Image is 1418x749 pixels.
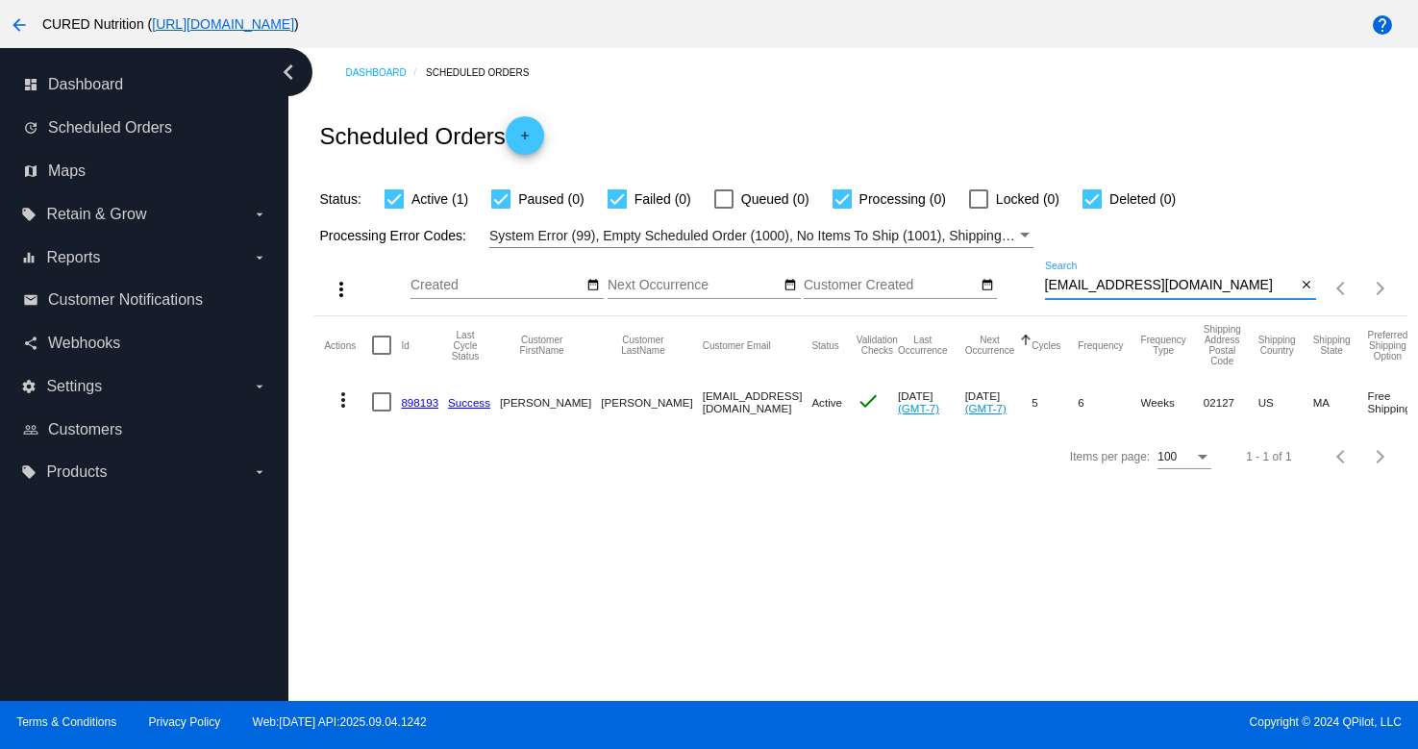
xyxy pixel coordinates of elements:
a: Success [448,396,490,409]
a: Privacy Policy [149,715,221,729]
button: Change sorting for Frequency [1078,339,1123,351]
mat-cell: 6 [1078,374,1140,430]
button: Change sorting for LastProcessingCycleId [448,330,483,362]
mat-header-cell: Validation Checks [857,316,898,374]
i: update [23,120,38,136]
mat-icon: help [1371,13,1394,37]
button: Clear [1296,276,1316,296]
button: Change sorting for FrequencyType [1141,335,1186,356]
input: Next Occurrence [608,278,781,293]
i: equalizer [21,250,37,265]
mat-cell: [DATE] [898,374,965,430]
span: Retain & Grow [46,206,146,223]
h2: Scheduled Orders [319,116,543,155]
mat-icon: arrow_back [8,13,31,37]
button: Change sorting for Status [811,339,838,351]
mat-cell: [PERSON_NAME] [601,374,702,430]
span: Reports [46,249,100,266]
button: Change sorting for CustomerLastName [601,335,684,356]
span: Processing (0) [859,187,946,211]
mat-icon: close [1300,278,1313,293]
i: arrow_drop_down [252,379,267,394]
span: Processing Error Codes: [319,228,466,243]
span: Queued (0) [741,187,809,211]
i: settings [21,379,37,394]
button: Change sorting for PreferredShippingOption [1368,330,1408,362]
button: Change sorting for NextOccurrenceUtc [965,335,1015,356]
i: arrow_drop_down [252,464,267,480]
input: Created [410,278,584,293]
mat-cell: MA [1313,374,1368,430]
mat-icon: more_vert [330,278,353,301]
button: Change sorting for ShippingCountry [1258,335,1296,356]
i: share [23,336,38,351]
span: 100 [1157,450,1177,463]
i: arrow_drop_down [252,250,267,265]
mat-cell: Weeks [1141,374,1204,430]
a: dashboard Dashboard [23,69,267,100]
a: map Maps [23,156,267,187]
mat-cell: US [1258,374,1313,430]
button: Change sorting for CustomerFirstName [500,335,584,356]
a: Web:[DATE] API:2025.09.04.1242 [253,715,427,729]
a: 898193 [401,396,438,409]
mat-cell: 5 [1032,374,1078,430]
mat-icon: date_range [586,278,600,293]
a: Scheduled Orders [426,58,546,87]
button: Change sorting for ShippingState [1313,335,1351,356]
a: Dashboard [345,58,426,87]
div: Items per page: [1070,450,1150,463]
mat-cell: [EMAIL_ADDRESS][DOMAIN_NAME] [703,374,812,430]
mat-icon: more_vert [332,388,355,412]
a: people_outline Customers [23,414,267,445]
a: [URL][DOMAIN_NAME] [152,16,294,32]
i: map [23,163,38,179]
input: Search [1045,278,1297,293]
button: Next page [1361,269,1400,308]
span: Status: [319,191,361,207]
mat-icon: check [857,389,880,412]
i: chevron_left [273,57,304,87]
i: email [23,292,38,308]
span: Copyright © 2024 QPilot, LLC [726,715,1402,729]
span: Active (1) [411,187,468,211]
mat-select: Filter by Processing Error Codes [489,224,1033,248]
input: Customer Created [804,278,977,293]
span: Deleted (0) [1109,187,1176,211]
span: Scheduled Orders [48,119,172,137]
i: arrow_drop_down [252,207,267,222]
button: Previous page [1323,437,1361,476]
button: Next page [1361,437,1400,476]
mat-select: Items per page: [1157,451,1211,464]
span: Failed (0) [634,187,691,211]
button: Change sorting for LastOccurrenceUtc [898,335,948,356]
mat-cell: 02127 [1204,374,1258,430]
span: Maps [48,162,86,180]
mat-header-cell: Actions [324,316,372,374]
button: Change sorting for ShippingPostcode [1204,324,1241,366]
a: share Webhooks [23,328,267,359]
span: Dashboard [48,76,123,93]
span: Customers [48,421,122,438]
i: local_offer [21,207,37,222]
mat-icon: date_range [784,278,797,293]
div: 1 - 1 of 1 [1246,450,1291,463]
i: dashboard [23,77,38,92]
i: people_outline [23,422,38,437]
button: Change sorting for CustomerEmail [703,339,771,351]
span: Active [811,396,842,409]
i: local_offer [21,464,37,480]
a: (GMT-7) [898,402,939,414]
a: email Customer Notifications [23,285,267,315]
button: Change sorting for Cycles [1032,339,1060,351]
span: CURED Nutrition ( ) [42,16,299,32]
span: Webhooks [48,335,120,352]
mat-icon: add [513,129,536,152]
span: Products [46,463,107,481]
a: Terms & Conditions [16,715,116,729]
span: Locked (0) [996,187,1059,211]
mat-cell: [PERSON_NAME] [500,374,601,430]
a: (GMT-7) [965,402,1007,414]
span: Settings [46,378,102,395]
mat-cell: [DATE] [965,374,1032,430]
